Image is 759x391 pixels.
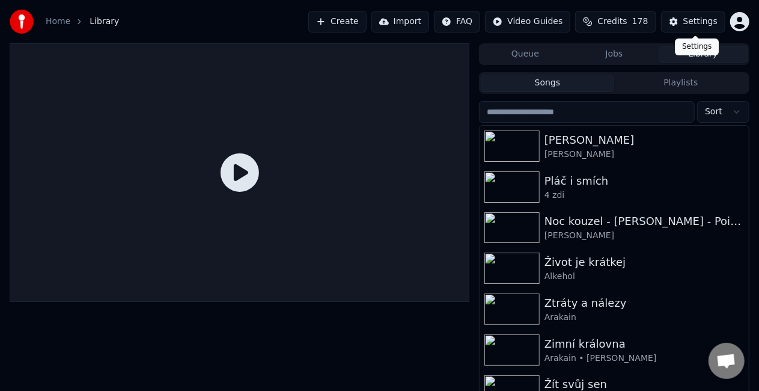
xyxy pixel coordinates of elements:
[481,75,614,92] button: Songs
[481,46,570,63] button: Queue
[544,213,744,230] div: Noc kouzel - [PERSON_NAME] - Poison
[90,16,119,28] span: Library
[46,16,70,28] a: Home
[544,295,744,312] div: Ztráty a nálezy
[371,11,429,32] button: Import
[705,106,722,118] span: Sort
[544,312,744,324] div: Arakain
[544,336,744,353] div: Zimní královna
[675,38,719,55] div: Settings
[46,16,119,28] nav: breadcrumb
[683,16,718,28] div: Settings
[709,343,745,379] a: Otevřený chat
[544,271,744,283] div: Alkehol
[544,132,744,149] div: [PERSON_NAME]
[632,16,648,28] span: 178
[10,10,34,34] img: youka
[544,173,744,189] div: Pláč i smích
[614,75,748,92] button: Playlists
[570,46,659,63] button: Jobs
[544,149,744,161] div: [PERSON_NAME]
[661,11,725,32] button: Settings
[434,11,480,32] button: FAQ
[659,46,748,63] button: Library
[544,254,744,271] div: Život je krátkej
[544,189,744,202] div: 4 zdi
[544,353,744,365] div: Arakain • [PERSON_NAME]
[485,11,570,32] button: Video Guides
[544,230,744,242] div: [PERSON_NAME]
[308,11,367,32] button: Create
[597,16,627,28] span: Credits
[575,11,656,32] button: Credits178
